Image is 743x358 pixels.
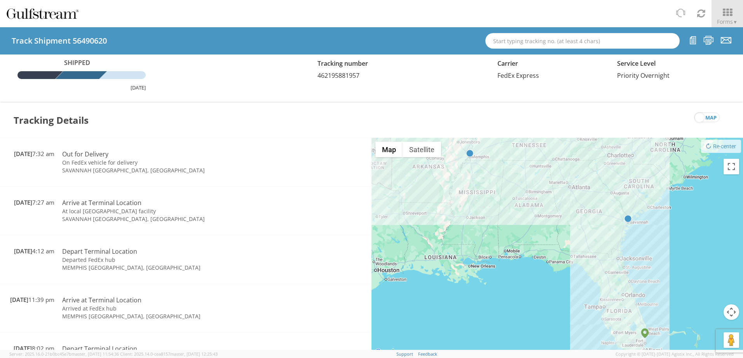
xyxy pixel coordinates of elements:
span: 4:12 am [14,247,54,255]
td: SAVANNAH [GEOGRAPHIC_DATA], [GEOGRAPHIC_DATA] [58,215,279,223]
span: [DATE] [14,198,32,206]
button: Show satellite imagery [403,142,441,157]
span: Shipped [60,58,103,67]
span: 7:32 am [14,150,54,158]
h5: Carrier [497,60,606,67]
span: master, [DATE] 12:25:43 [170,351,218,357]
td: On FedEx vehicle for delivery [58,159,279,167]
span: Depart Terminal Location [62,247,137,256]
span: FedEx Express [497,71,539,80]
span: Depart Terminal Location [62,344,137,353]
td: Arrived at FedEx hub [58,305,279,312]
span: [DATE] [14,344,32,352]
span: Priority Overnight [617,71,670,80]
span: [DATE] [14,150,32,158]
td: MEMPHIS [GEOGRAPHIC_DATA], [GEOGRAPHIC_DATA] [58,264,279,272]
button: Show street map [375,142,403,157]
h4: Track Shipment 56490620 [12,37,107,45]
span: [DATE] [10,296,28,304]
img: Google [373,347,399,357]
a: Support [396,351,413,357]
td: Departed FedEx hub [58,256,279,264]
td: At local [GEOGRAPHIC_DATA] facility [58,207,279,215]
td: SAVANNAH [GEOGRAPHIC_DATA], [GEOGRAPHIC_DATA] [58,167,279,174]
button: Toggle fullscreen view [724,159,739,174]
a: Open this area in Google Maps (opens a new window) [373,347,399,357]
span: [DATE] [14,247,32,255]
h5: Tracking number [317,60,486,67]
h5: Service Level [617,60,726,67]
a: Feedback [418,351,437,357]
span: 11:39 pm [10,296,54,304]
span: 8:02 pm [14,344,54,352]
input: Start typing tracking no. (at least 4 chars) [485,33,680,49]
h3: Tracking Details [14,103,89,138]
span: Client: 2025.14.0-cea8157 [120,351,218,357]
img: gulfstream-logo-030f482cb65ec2084a9d.png [6,7,79,20]
td: MEMPHIS [GEOGRAPHIC_DATA], [GEOGRAPHIC_DATA] [58,312,279,320]
span: Forms [717,18,738,25]
span: Out for Delivery [62,150,108,158]
span: master, [DATE] 11:54:36 [72,351,119,357]
span: Server: 2025.16.0-21b0bc45e7b [9,351,119,357]
div: [DATE] [17,84,146,91]
span: map [705,113,717,123]
button: Re-center [701,140,741,153]
span: 462195881957 [317,71,359,80]
span: Arrive at Terminal Location [62,296,141,304]
span: Copyright © [DATE]-[DATE] Agistix Inc., All Rights Reserved [616,351,734,357]
span: 7:27 am [14,198,54,206]
button: Map camera controls [724,304,739,320]
span: Arrive at Terminal Location [62,198,141,207]
span: ▼ [733,19,738,25]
